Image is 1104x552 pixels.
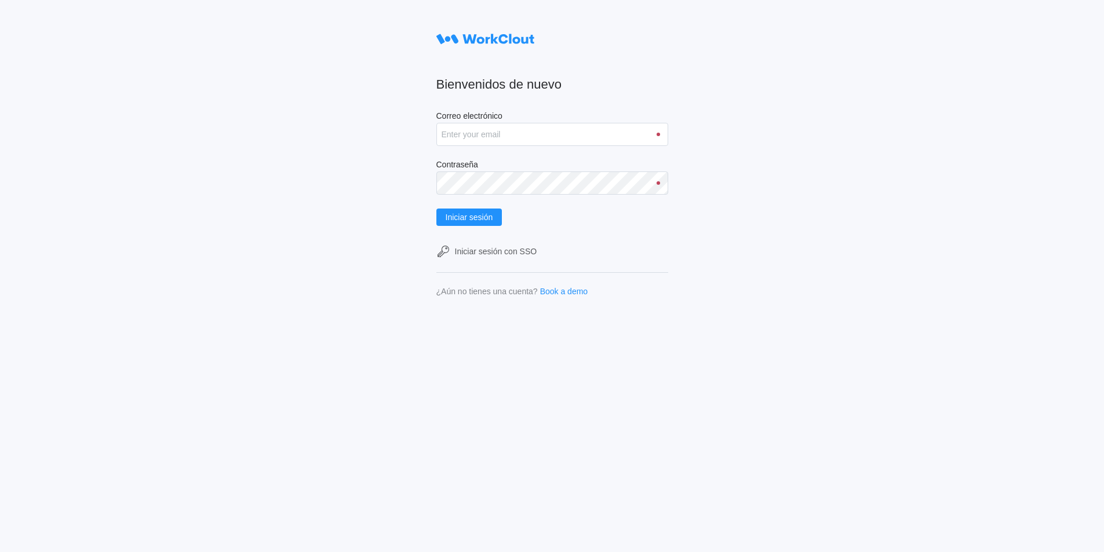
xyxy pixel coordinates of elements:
div: Iniciar sesión con SSO [455,247,537,256]
span: Iniciar sesión [446,213,493,221]
a: Book a demo [540,287,588,296]
h2: Bienvenidos de nuevo [436,76,668,93]
div: ¿Aún no tienes una cuenta? [436,287,538,296]
button: Iniciar sesión [436,209,502,226]
a: Iniciar sesión con SSO [436,244,668,258]
label: Contraseña [436,160,668,171]
input: Enter your email [436,123,668,146]
label: Correo electrónico [436,111,668,123]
